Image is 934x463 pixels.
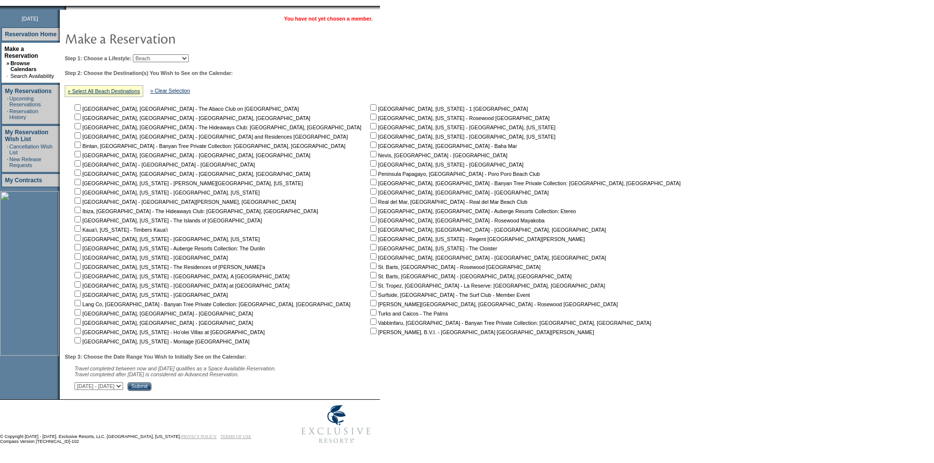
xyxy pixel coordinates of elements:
span: [DATE] [22,16,38,22]
nobr: [GEOGRAPHIC_DATA], [US_STATE] - Ho'olei Villas at [GEOGRAPHIC_DATA] [73,329,265,335]
nobr: [GEOGRAPHIC_DATA], [GEOGRAPHIC_DATA] - The Hideaways Club: [GEOGRAPHIC_DATA], [GEOGRAPHIC_DATA] [73,124,361,130]
nobr: Nevis, [GEOGRAPHIC_DATA] - [GEOGRAPHIC_DATA] [368,152,507,158]
img: promoShadowLeftCorner.gif [63,6,66,10]
nobr: [GEOGRAPHIC_DATA], [US_STATE] - [GEOGRAPHIC_DATA] [368,162,524,168]
b: Step 2: Choose the Destination(s) You Wish to See on the Calendar: [65,70,233,76]
nobr: [GEOGRAPHIC_DATA], [US_STATE] - Montage [GEOGRAPHIC_DATA] [73,339,250,344]
nobr: [GEOGRAPHIC_DATA] - [GEOGRAPHIC_DATA][PERSON_NAME], [GEOGRAPHIC_DATA] [73,199,296,205]
nobr: [GEOGRAPHIC_DATA], [US_STATE] - [PERSON_NAME][GEOGRAPHIC_DATA], [US_STATE] [73,180,303,186]
nobr: [GEOGRAPHIC_DATA], [GEOGRAPHIC_DATA] - [GEOGRAPHIC_DATA], [GEOGRAPHIC_DATA] [73,171,310,177]
nobr: [GEOGRAPHIC_DATA], [GEOGRAPHIC_DATA] - [GEOGRAPHIC_DATA] [73,311,253,317]
span: You have not yet chosen a member. [284,16,373,22]
nobr: [GEOGRAPHIC_DATA], [GEOGRAPHIC_DATA] - [GEOGRAPHIC_DATA] and Residences [GEOGRAPHIC_DATA] [73,134,348,140]
nobr: [GEOGRAPHIC_DATA], [US_STATE] - Rosewood [GEOGRAPHIC_DATA] [368,115,550,121]
nobr: Lang Co, [GEOGRAPHIC_DATA] - Banyan Tree Private Collection: [GEOGRAPHIC_DATA], [GEOGRAPHIC_DATA] [73,301,351,307]
nobr: [GEOGRAPHIC_DATA], [US_STATE] - The Islands of [GEOGRAPHIC_DATA] [73,218,262,223]
nobr: [GEOGRAPHIC_DATA], [US_STATE] - The Residences of [PERSON_NAME]'a [73,264,265,270]
nobr: Vabbinfaru, [GEOGRAPHIC_DATA] - Banyan Tree Private Collection: [GEOGRAPHIC_DATA], [GEOGRAPHIC_DATA] [368,320,651,326]
nobr: [GEOGRAPHIC_DATA], [US_STATE] - Auberge Resorts Collection: The Dunlin [73,245,265,251]
a: Reservation History [9,108,38,120]
img: blank.gif [66,6,67,10]
nobr: [GEOGRAPHIC_DATA], [GEOGRAPHIC_DATA] - The Abaco Club on [GEOGRAPHIC_DATA] [73,106,299,112]
nobr: Surfside, [GEOGRAPHIC_DATA] - The Surf Club - Member Event [368,292,530,298]
nobr: Kaua'i, [US_STATE] - Timbers Kaua'i [73,227,168,233]
nobr: Ibiza, [GEOGRAPHIC_DATA] - The Hideaways Club: [GEOGRAPHIC_DATA], [GEOGRAPHIC_DATA] [73,208,318,214]
nobr: St. Tropez, [GEOGRAPHIC_DATA] - La Reserve: [GEOGRAPHIC_DATA], [GEOGRAPHIC_DATA] [368,283,605,289]
nobr: [PERSON_NAME][GEOGRAPHIC_DATA], [GEOGRAPHIC_DATA] - Rosewood [GEOGRAPHIC_DATA] [368,301,618,307]
td: · [7,108,8,120]
a: Browse Calendars [10,60,36,72]
nobr: [GEOGRAPHIC_DATA], [GEOGRAPHIC_DATA] - [GEOGRAPHIC_DATA] [368,190,549,195]
nobr: [GEOGRAPHIC_DATA], [US_STATE] - Regent [GEOGRAPHIC_DATA][PERSON_NAME] [368,236,585,242]
nobr: Travel completed after [DATE] is considered an Advanced Reservation. [75,371,239,377]
a: » Clear Selection [151,88,190,94]
nobr: [GEOGRAPHIC_DATA], [US_STATE] - The Cloister [368,245,497,251]
nobr: [GEOGRAPHIC_DATA], [US_STATE] - [GEOGRAPHIC_DATA], [US_STATE] [368,124,555,130]
b: Step 1: Choose a Lifestyle: [65,55,131,61]
nobr: [GEOGRAPHIC_DATA], [US_STATE] - [GEOGRAPHIC_DATA], [US_STATE] [73,236,260,242]
span: Travel completed between now and [DATE] qualifies as a Space Available Reservation. [75,366,276,371]
td: · [6,73,9,79]
nobr: St. Barts, [GEOGRAPHIC_DATA] - [GEOGRAPHIC_DATA], [GEOGRAPHIC_DATA] [368,273,572,279]
img: pgTtlMakeReservation.gif [65,28,261,48]
nobr: [GEOGRAPHIC_DATA], [US_STATE] - 1 [GEOGRAPHIC_DATA] [368,106,528,112]
a: My Reservation Wish List [5,129,49,143]
nobr: Peninsula Papagayo, [GEOGRAPHIC_DATA] - Poro Poro Beach Club [368,171,540,177]
nobr: [GEOGRAPHIC_DATA], [GEOGRAPHIC_DATA] - [GEOGRAPHIC_DATA] [73,320,253,326]
a: New Release Requests [9,156,41,168]
b: » [6,60,9,66]
td: · [7,96,8,107]
a: Upcoming Reservations [9,96,41,107]
nobr: [GEOGRAPHIC_DATA], [GEOGRAPHIC_DATA] - [GEOGRAPHIC_DATA], [GEOGRAPHIC_DATA] [73,115,310,121]
a: PRIVACY POLICY [181,434,217,439]
a: Cancellation Wish List [9,144,52,155]
td: · [7,156,8,168]
input: Submit [127,382,151,391]
nobr: [GEOGRAPHIC_DATA] - [GEOGRAPHIC_DATA] - [GEOGRAPHIC_DATA] [73,162,255,168]
a: Reservation Home [5,31,56,38]
td: · [7,144,8,155]
nobr: [GEOGRAPHIC_DATA], [GEOGRAPHIC_DATA] - Banyan Tree Private Collection: [GEOGRAPHIC_DATA], [GEOGRA... [368,180,681,186]
nobr: [GEOGRAPHIC_DATA], [GEOGRAPHIC_DATA] - [GEOGRAPHIC_DATA], [GEOGRAPHIC_DATA] [368,255,606,261]
nobr: [GEOGRAPHIC_DATA], [GEOGRAPHIC_DATA] - [GEOGRAPHIC_DATA], [GEOGRAPHIC_DATA] [73,152,310,158]
nobr: [GEOGRAPHIC_DATA], [GEOGRAPHIC_DATA] - Rosewood Mayakoba [368,218,545,223]
nobr: Bintan, [GEOGRAPHIC_DATA] - Banyan Tree Private Collection: [GEOGRAPHIC_DATA], [GEOGRAPHIC_DATA] [73,143,346,149]
img: Exclusive Resorts [292,400,380,449]
nobr: [GEOGRAPHIC_DATA], [GEOGRAPHIC_DATA] - Auberge Resorts Collection: Etereo [368,208,576,214]
a: My Reservations [5,88,51,95]
a: Search Availability [10,73,54,79]
nobr: [GEOGRAPHIC_DATA], [US_STATE] - [GEOGRAPHIC_DATA] [73,255,228,261]
nobr: [GEOGRAPHIC_DATA], [US_STATE] - [GEOGRAPHIC_DATA], [US_STATE] [73,190,260,195]
nobr: [GEOGRAPHIC_DATA], [US_STATE] - [GEOGRAPHIC_DATA] at [GEOGRAPHIC_DATA] [73,283,289,289]
a: My Contracts [5,177,42,184]
nobr: [GEOGRAPHIC_DATA], [GEOGRAPHIC_DATA] - [GEOGRAPHIC_DATA], [GEOGRAPHIC_DATA] [368,227,606,233]
nobr: [PERSON_NAME], B.V.I. - [GEOGRAPHIC_DATA] [GEOGRAPHIC_DATA][PERSON_NAME] [368,329,594,335]
nobr: [GEOGRAPHIC_DATA], [US_STATE] - [GEOGRAPHIC_DATA], A [GEOGRAPHIC_DATA] [73,273,289,279]
a: TERMS OF USE [221,434,252,439]
a: » Select All Beach Destinations [68,88,140,94]
nobr: [GEOGRAPHIC_DATA], [GEOGRAPHIC_DATA] - Baha Mar [368,143,517,149]
b: Step 3: Choose the Date Range You Wish to Initially See on the Calendar: [65,354,246,360]
nobr: [GEOGRAPHIC_DATA], [US_STATE] - [GEOGRAPHIC_DATA], [US_STATE] [368,134,555,140]
nobr: Real del Mar, [GEOGRAPHIC_DATA] - Real del Mar Beach Club [368,199,528,205]
a: Make a Reservation [4,46,38,59]
nobr: [GEOGRAPHIC_DATA], [US_STATE] - [GEOGRAPHIC_DATA] [73,292,228,298]
nobr: St. Barts, [GEOGRAPHIC_DATA] - Rosewood [GEOGRAPHIC_DATA] [368,264,540,270]
nobr: Turks and Caicos - The Palms [368,311,448,317]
